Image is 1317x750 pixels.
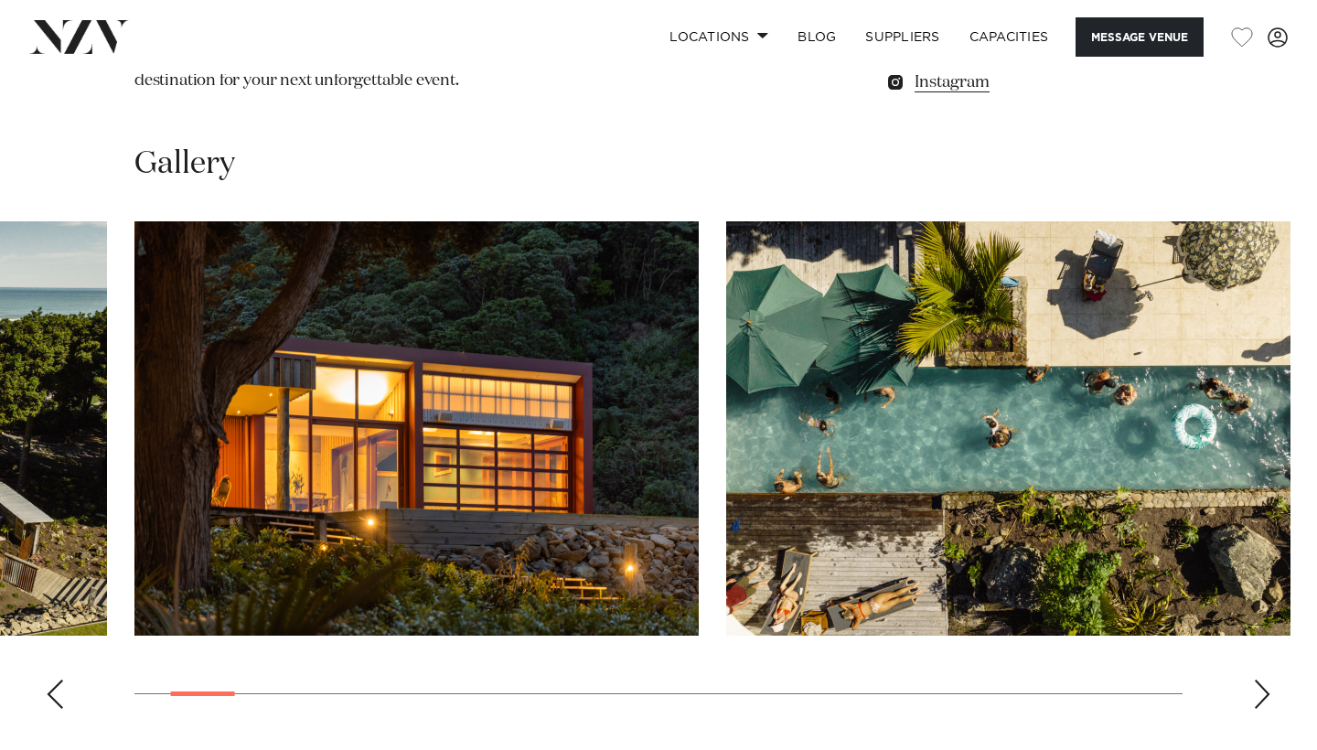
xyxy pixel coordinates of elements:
swiper-slide: 2 / 29 [134,221,699,636]
a: Instagram [884,69,1183,94]
a: Capacities [955,17,1064,57]
a: Locations [655,17,783,57]
h2: Gallery [134,144,235,185]
a: SUPPLIERS [851,17,954,57]
a: BLOG [783,17,851,57]
swiper-slide: 3 / 29 [726,221,1290,636]
button: Message Venue [1076,17,1204,57]
img: nzv-logo.png [29,20,129,53]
